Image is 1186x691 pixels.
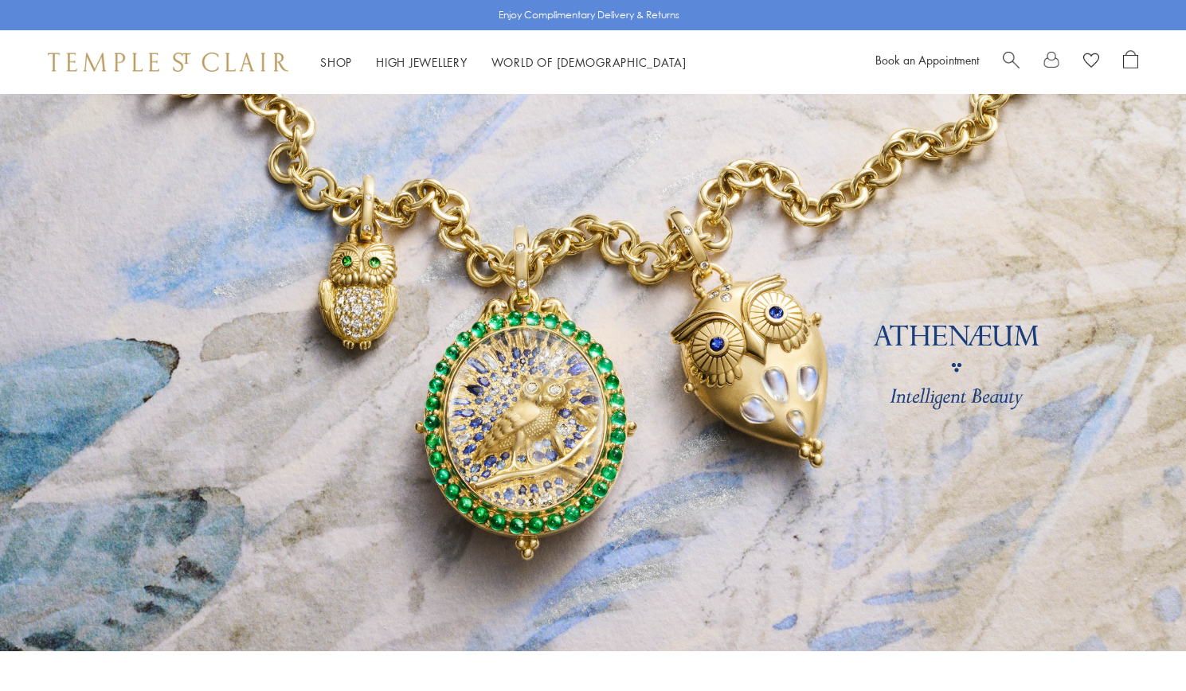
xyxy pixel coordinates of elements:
a: World of [DEMOGRAPHIC_DATA]World of [DEMOGRAPHIC_DATA] [491,54,687,70]
nav: Main navigation [320,53,687,72]
a: Open Shopping Bag [1123,50,1138,74]
a: ShopShop [320,54,352,70]
a: Search [1003,50,1020,74]
a: Book an Appointment [875,52,979,68]
p: Enjoy Complimentary Delivery & Returns [499,7,679,23]
a: View Wishlist [1083,50,1099,74]
a: High JewelleryHigh Jewellery [376,54,468,70]
img: Temple St. Clair [48,53,288,72]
